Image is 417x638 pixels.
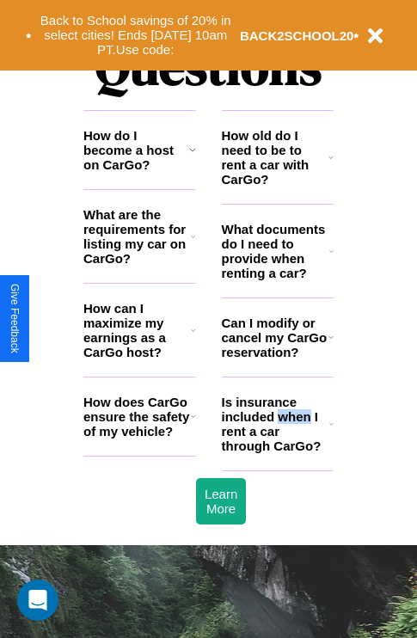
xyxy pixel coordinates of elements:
[196,478,246,525] button: Learn More
[32,9,240,62] button: Back to School savings of 20% in select cities! Ends [DATE] 10am PT.Use code:
[83,395,191,439] h3: How does CarGo ensure the safety of my vehicle?
[17,580,58,621] iframe: Intercom live chat
[9,284,21,353] div: Give Feedback
[240,28,354,43] b: BACK2SCHOOL20
[222,222,330,280] h3: What documents do I need to provide when renting a car?
[222,128,329,187] h3: How old do I need to be to rent a car with CarGo?
[222,395,329,453] h3: Is insurance included when I rent a car through CarGo?
[222,316,328,359] h3: Can I modify or cancel my CarGo reservation?
[83,207,191,266] h3: What are the requirements for listing my car on CarGo?
[83,301,191,359] h3: How can I maximize my earnings as a CarGo host?
[83,128,189,172] h3: How do I become a host on CarGo?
